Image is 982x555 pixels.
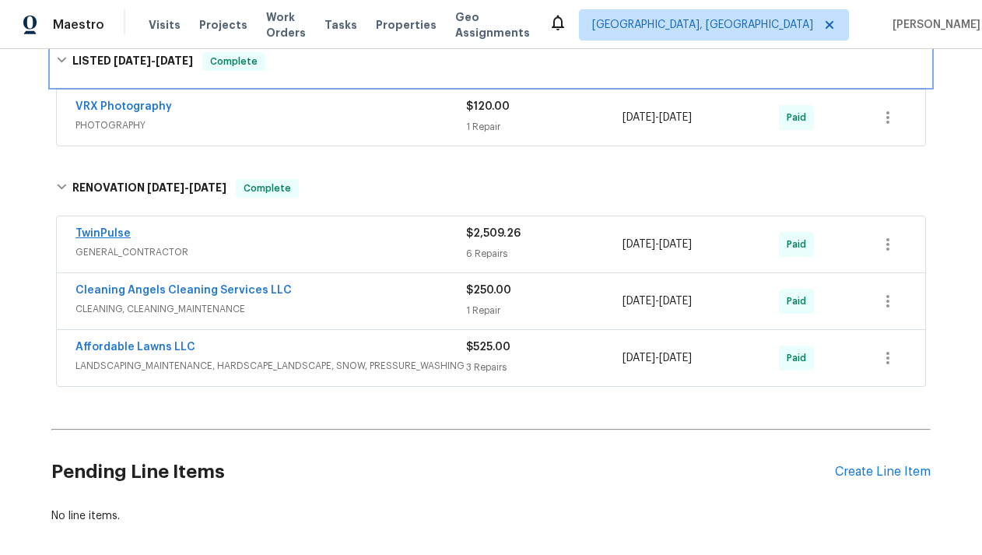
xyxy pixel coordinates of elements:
[466,285,511,296] span: $250.00
[147,182,226,193] span: -
[324,19,357,30] span: Tasks
[147,182,184,193] span: [DATE]
[787,293,812,309] span: Paid
[466,342,510,353] span: $525.00
[623,237,692,252] span: -
[75,358,466,374] span: LANDSCAPING_MAINTENANCE, HARDSCAPE_LANDSCAPE, SNOW, PRESSURE_WASHING
[659,353,692,364] span: [DATE]
[659,239,692,250] span: [DATE]
[72,179,226,198] h6: RENOVATION
[75,228,131,239] a: TwinPulse
[787,237,812,252] span: Paid
[51,37,931,86] div: LISTED [DATE]-[DATE]Complete
[237,181,297,196] span: Complete
[623,110,692,125] span: -
[199,17,247,33] span: Projects
[659,296,692,307] span: [DATE]
[466,228,521,239] span: $2,509.26
[75,118,466,133] span: PHOTOGRAPHY
[51,436,835,508] h2: Pending Line Items
[455,9,530,40] span: Geo Assignments
[659,112,692,123] span: [DATE]
[835,465,931,479] div: Create Line Item
[114,55,151,66] span: [DATE]
[623,353,655,364] span: [DATE]
[75,101,172,112] a: VRX Photography
[51,508,931,524] div: No line items.
[75,342,195,353] a: Affordable Lawns LLC
[623,350,692,366] span: -
[623,239,655,250] span: [DATE]
[376,17,437,33] span: Properties
[466,101,510,112] span: $120.00
[623,112,655,123] span: [DATE]
[156,55,193,66] span: [DATE]
[75,244,466,260] span: GENERAL_CONTRACTOR
[149,17,181,33] span: Visits
[787,110,812,125] span: Paid
[51,163,931,213] div: RENOVATION [DATE]-[DATE]Complete
[623,296,655,307] span: [DATE]
[53,17,104,33] span: Maestro
[204,54,264,69] span: Complete
[466,119,623,135] div: 1 Repair
[886,17,980,33] span: [PERSON_NAME]
[114,55,193,66] span: -
[466,303,623,318] div: 1 Repair
[189,182,226,193] span: [DATE]
[592,17,813,33] span: [GEOGRAPHIC_DATA], [GEOGRAPHIC_DATA]
[266,9,306,40] span: Work Orders
[75,301,466,317] span: CLEANING, CLEANING_MAINTENANCE
[75,285,292,296] a: Cleaning Angels Cleaning Services LLC
[623,293,692,309] span: -
[466,360,623,375] div: 3 Repairs
[72,52,193,71] h6: LISTED
[466,246,623,262] div: 6 Repairs
[787,350,812,366] span: Paid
